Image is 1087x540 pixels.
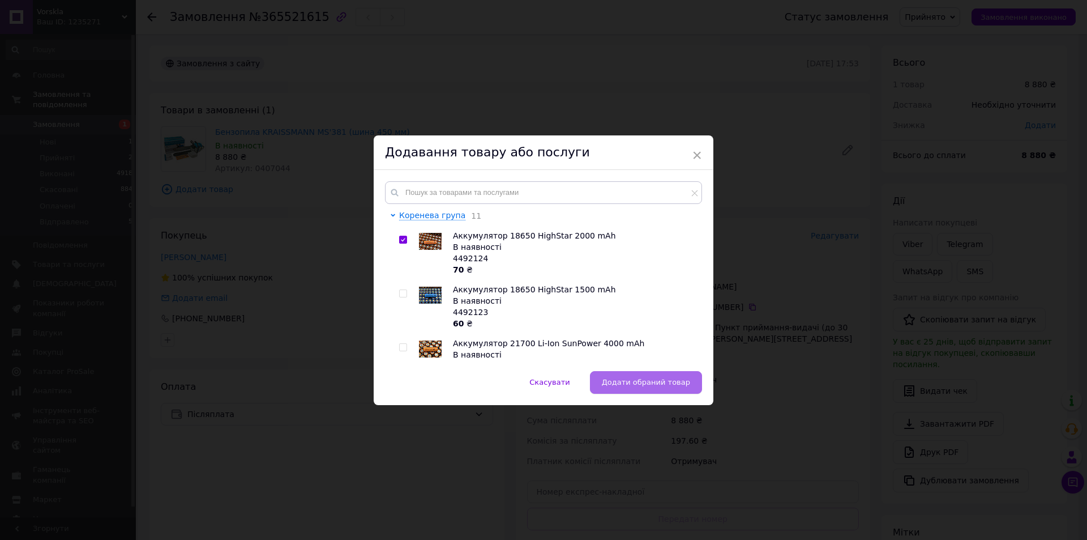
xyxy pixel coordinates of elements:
button: Додати обраний товар [590,371,702,394]
img: Аккумулятор 21700 Li-Ion SunPower 4000 mAh [419,341,442,358]
div: В наявності [453,241,696,253]
input: Пошук за товарами та послугами [385,181,702,204]
div: ₴ [453,318,696,329]
span: Аккумулятор 21700 Li-Ion SunPower 4000 mAh [453,339,644,348]
div: Додавання товару або послуги [374,135,713,170]
span: Аккумулятор 18650 HighStar 2000 mAh [453,231,616,240]
b: 60 [453,319,464,328]
b: 70 [453,265,464,274]
span: 11 [465,211,481,220]
img: Аккумулятор 18650 HighStar 2000 mAh [419,233,442,250]
span: Додати обраний товар [602,378,690,386]
div: В наявності [453,295,696,307]
span: × [692,146,702,165]
div: ₴ [453,264,696,275]
span: Скасувати [529,378,570,386]
span: 4492123 [453,308,488,317]
img: Аккумулятор 18650 HighStar 1500 mAh [419,287,442,304]
span: Коренева група [399,211,465,220]
span: 4492124 [453,254,488,263]
button: Скасувати [517,371,581,394]
div: В наявності [453,349,696,360]
span: Аккумулятор 18650 HighStar 1500 mAh [453,285,616,294]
